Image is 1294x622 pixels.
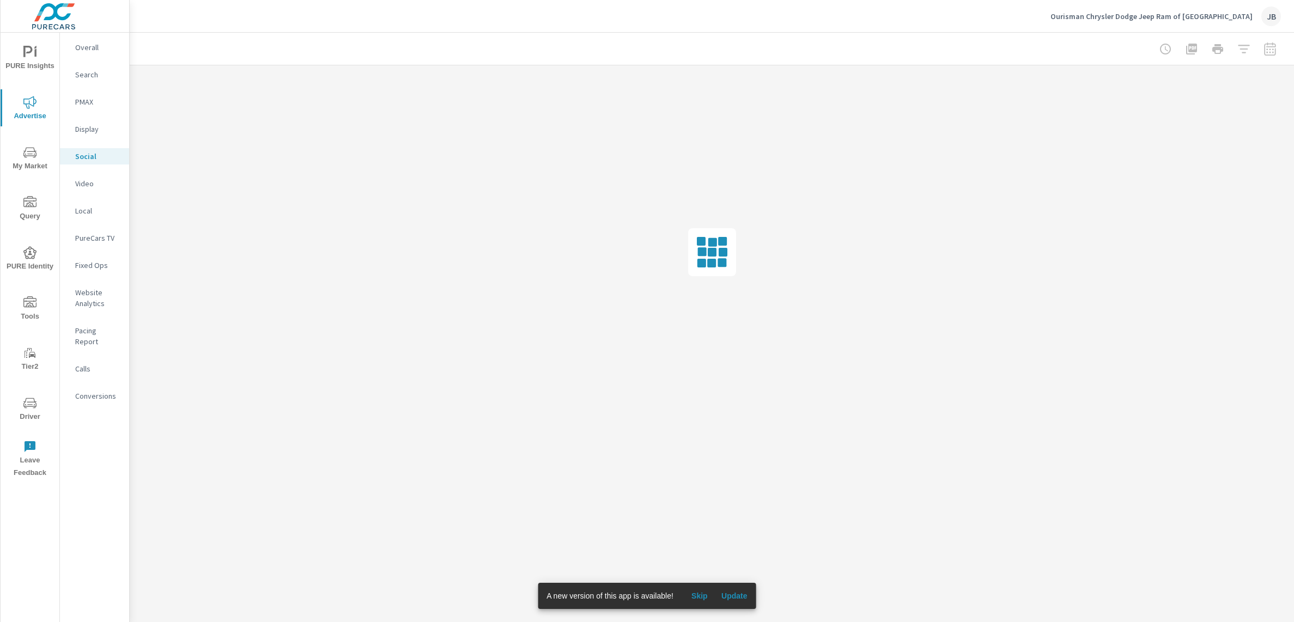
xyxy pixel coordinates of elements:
[60,257,129,273] div: Fixed Ops
[75,178,120,189] p: Video
[75,287,120,309] p: Website Analytics
[4,196,56,223] span: Query
[60,203,129,219] div: Local
[75,363,120,374] p: Calls
[60,148,129,164] div: Social
[4,96,56,123] span: Advertise
[75,260,120,271] p: Fixed Ops
[717,587,752,605] button: Update
[60,66,129,83] div: Search
[4,397,56,423] span: Driver
[1261,7,1281,26] div: JB
[60,284,129,312] div: Website Analytics
[60,388,129,404] div: Conversions
[4,146,56,173] span: My Market
[75,151,120,162] p: Social
[546,591,673,600] span: A new version of this app is available!
[60,94,129,110] div: PMAX
[60,230,129,246] div: PureCars TV
[4,440,56,479] span: Leave Feedback
[1050,11,1253,21] p: Ourisman Chrysler Dodge Jeep Ram of [GEOGRAPHIC_DATA]
[4,46,56,72] span: PURE Insights
[1,33,59,484] div: nav menu
[4,296,56,323] span: Tools
[75,42,120,53] p: Overall
[687,591,713,601] span: Skip
[60,322,129,350] div: Pacing Report
[682,587,717,605] button: Skip
[721,591,748,601] span: Update
[4,246,56,273] span: PURE Identity
[75,69,120,80] p: Search
[75,205,120,216] p: Local
[4,346,56,373] span: Tier2
[60,175,129,192] div: Video
[60,361,129,377] div: Calls
[60,121,129,137] div: Display
[75,96,120,107] p: PMAX
[60,39,129,56] div: Overall
[75,124,120,135] p: Display
[75,391,120,401] p: Conversions
[75,233,120,243] p: PureCars TV
[75,325,120,347] p: Pacing Report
